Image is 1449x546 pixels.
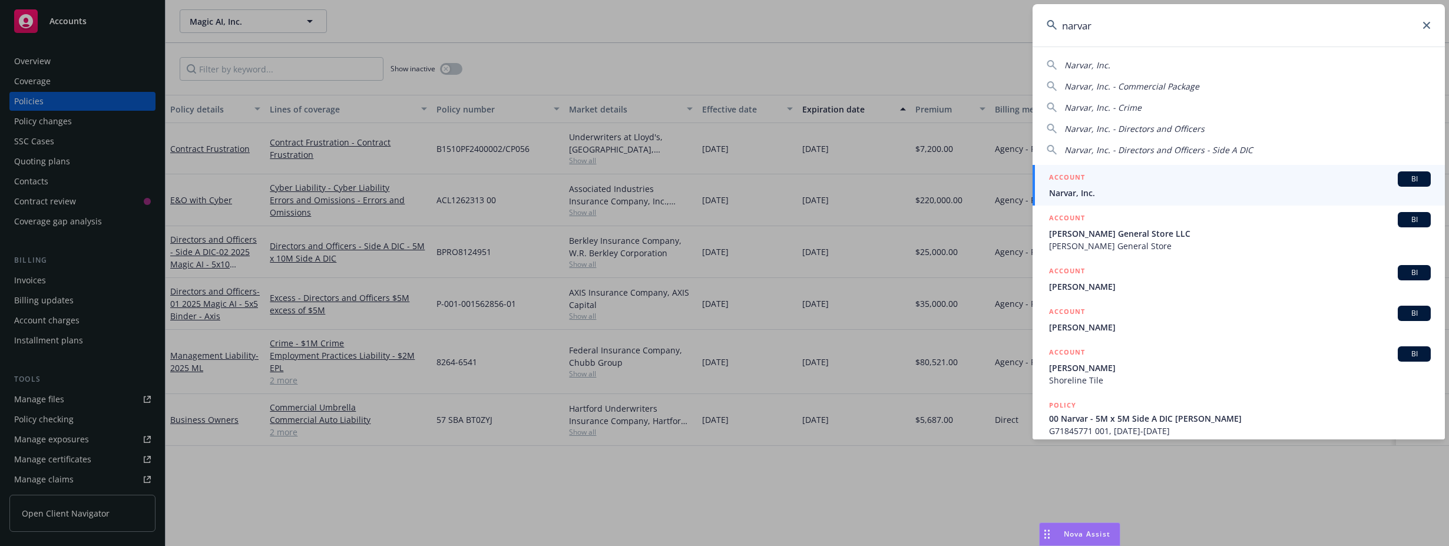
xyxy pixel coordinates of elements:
span: Narvar, Inc. - Commercial Package [1064,81,1199,92]
span: 00 Narvar - 5M x 5M Side A DIC [PERSON_NAME] [1049,412,1431,425]
h5: ACCOUNT [1049,346,1085,360]
span: [PERSON_NAME] [1049,280,1431,293]
a: POLICY00 Narvar - 5M x 5M Side A DIC [PERSON_NAME]G71845771 001, [DATE]-[DATE] [1033,393,1445,444]
span: Narvar, Inc. - Crime [1064,102,1142,113]
span: BI [1402,349,1426,359]
h5: ACCOUNT [1049,212,1085,226]
a: ACCOUNTBI[PERSON_NAME] [1033,299,1445,340]
span: Narvar, Inc. - Directors and Officers [1064,123,1205,134]
span: [PERSON_NAME] General Store [1049,240,1431,252]
button: Nova Assist [1039,522,1120,546]
div: Drag to move [1040,523,1054,545]
a: ACCOUNTBI[PERSON_NAME] [1033,259,1445,299]
h5: ACCOUNT [1049,306,1085,320]
span: Shoreline Tile [1049,374,1431,386]
input: Search... [1033,4,1445,47]
h5: POLICY [1049,399,1076,411]
h5: ACCOUNT [1049,171,1085,186]
span: Nova Assist [1064,529,1110,539]
span: BI [1402,174,1426,184]
span: BI [1402,267,1426,278]
h5: ACCOUNT [1049,265,1085,279]
span: [PERSON_NAME] [1049,321,1431,333]
span: [PERSON_NAME] General Store LLC [1049,227,1431,240]
span: BI [1402,214,1426,225]
span: Narvar, Inc. [1049,187,1431,199]
span: G71845771 001, [DATE]-[DATE] [1049,425,1431,437]
span: [PERSON_NAME] [1049,362,1431,374]
span: BI [1402,308,1426,319]
span: Narvar, Inc. [1064,59,1110,71]
a: ACCOUNTBINarvar, Inc. [1033,165,1445,206]
span: Narvar, Inc. - Directors and Officers - Side A DIC [1064,144,1253,155]
a: ACCOUNTBI[PERSON_NAME] General Store LLC[PERSON_NAME] General Store [1033,206,1445,259]
a: ACCOUNTBI[PERSON_NAME]Shoreline Tile [1033,340,1445,393]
